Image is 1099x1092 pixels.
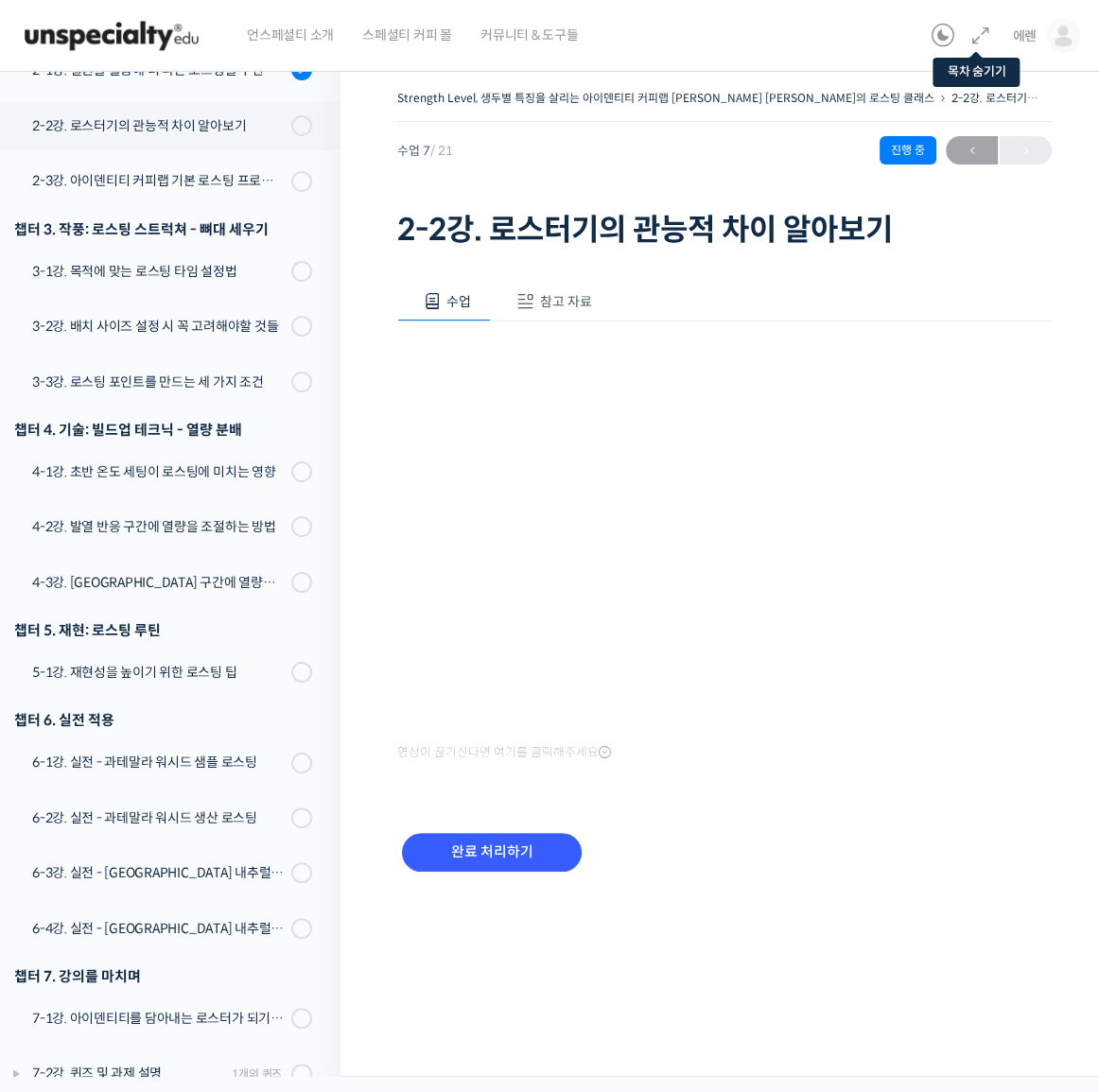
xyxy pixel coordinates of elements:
span: 참고 자료 [540,293,592,310]
div: 6-1강. 실전 - 과테말라 워시드 샘플 로스팅 [32,752,286,772]
input: 완료 처리하기 [402,833,582,872]
h1: 2-2강. 로스터기의 관능적 차이 알아보기 [397,212,1052,248]
a: 설정 [244,599,363,647]
div: 6-4강. 실전 - [GEOGRAPHIC_DATA] 내추럴 생산 로스팅 [32,918,286,939]
div: 2-3강. 아이덴티티 커피랩 기본 로스팅 프로파일 세팅 [32,170,286,191]
div: 3-1강. 목적에 맞는 로스팅 타임 설정법 [32,261,286,282]
div: 챕터 4. 기술: 빌드업 테크닉 - 열량 분배 [14,417,312,442]
div: 2-2강. 로스터기의 관능적 차이 알아보기 [32,115,286,136]
div: 6-2강. 실전 - 과테말라 워시드 생산 로스팅 [32,807,286,828]
span: 설정 [292,628,315,643]
a: Strength Level, 생두별 특징을 살리는 아이덴티티 커피랩 [PERSON_NAME] [PERSON_NAME]의 로스팅 클래스 [397,91,934,105]
span: 홈 [60,628,71,643]
div: 5-1강. 재현성을 높이기 위한 로스팅 팁 [32,662,286,683]
div: 6-3강. 실전 - [GEOGRAPHIC_DATA] 내추럴 샘플 로스팅 [32,862,286,883]
div: 7-1강. 아이덴티티를 담아내는 로스터가 되기 위해 [32,1008,286,1029]
span: 영상이 끊기신다면 여기를 클릭해주세요 [397,745,611,760]
span: 수업 7 [397,145,453,157]
div: 챕터 7. 강의를 마치며 [14,963,312,989]
div: 3-2강. 배치 사이즈 설정 시 꼭 고려해야할 것들 [32,316,286,337]
span: ← [946,138,998,164]
a: 대화 [125,599,244,647]
div: 진행 중 [880,136,936,165]
a: ←이전 [946,136,998,165]
span: / 21 [430,143,453,159]
span: 대화 [173,629,196,644]
a: 홈 [6,599,125,647]
div: 3-3강. 로스팅 포인트를 만드는 세 가지 조건 [32,372,286,392]
div: 챕터 3. 작풍: 로스팅 스트럭쳐 - 뼈대 세우기 [14,217,312,242]
div: 4-2강. 발열 반응 구간에 열량을 조절하는 방법 [32,516,286,537]
div: 1개의 퀴즈 [232,1065,282,1083]
div: 4-1강. 초반 온도 세팅이 로스팅에 미치는 영향 [32,461,286,482]
div: 챕터 6. 실전 적용 [14,707,312,733]
span: 에렌 [1012,27,1037,44]
div: 챕터 5. 재현: 로스팅 루틴 [14,617,312,643]
div: 4-3강. [GEOGRAPHIC_DATA] 구간에 열량을 조절하는 방법 [32,572,286,593]
div: 7-2강. 퀴즈 및 과제 설명 [32,1063,226,1083]
span: 수업 [446,293,471,310]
